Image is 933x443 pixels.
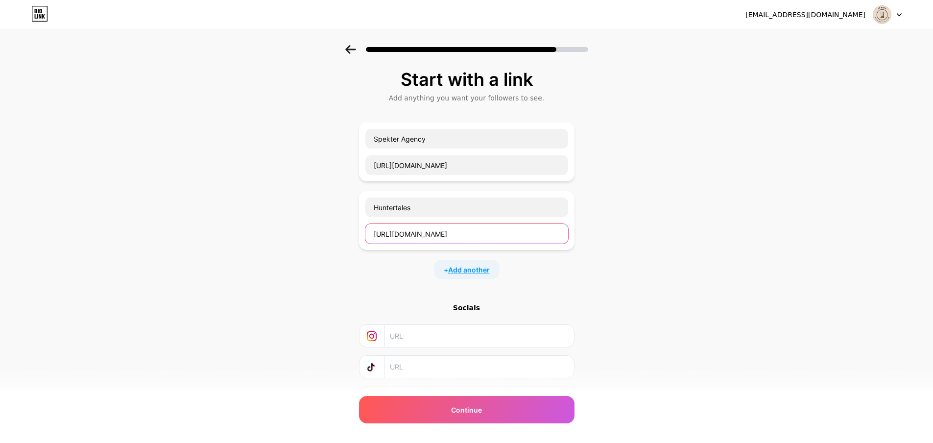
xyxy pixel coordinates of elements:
[873,5,891,24] img: Nguyen VO TRAN
[390,325,568,347] input: URL
[359,303,574,313] div: Socials
[745,10,865,20] div: [EMAIL_ADDRESS][DOMAIN_NAME]
[390,356,568,378] input: URL
[364,70,570,89] div: Start with a link
[365,129,568,148] input: Link name
[448,265,490,275] span: Add another
[365,197,568,217] input: Link name
[434,260,500,279] div: +
[451,405,482,415] span: Continue
[364,93,570,103] div: Add anything you want your followers to see.
[365,155,568,175] input: URL
[390,387,568,409] input: URL
[365,224,568,244] input: URL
